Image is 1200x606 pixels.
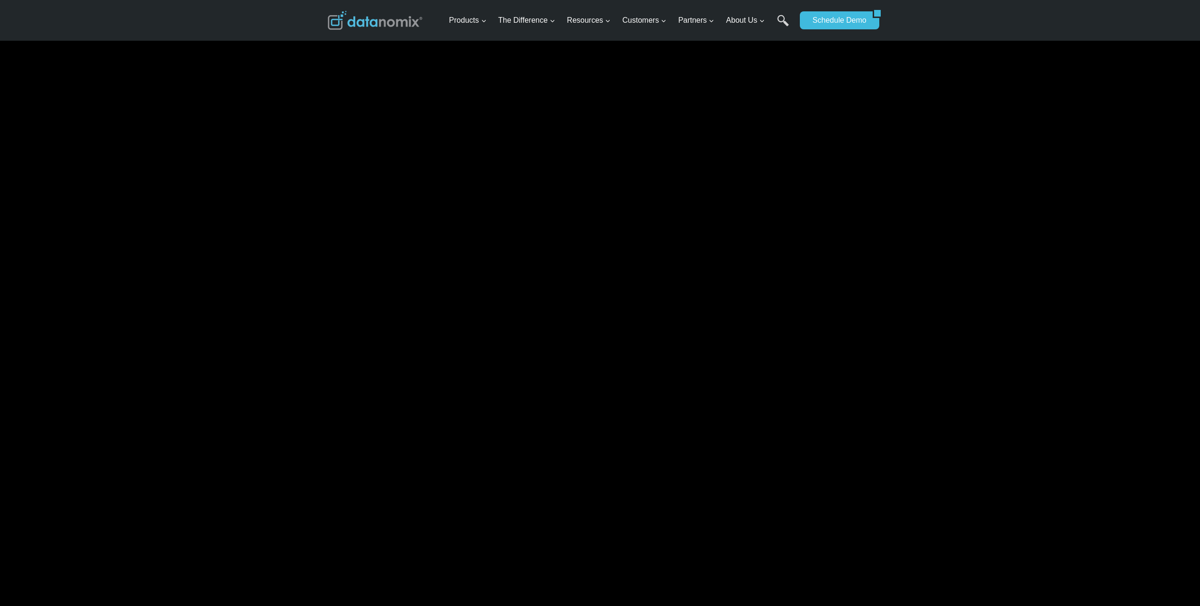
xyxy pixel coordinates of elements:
span: The Difference [498,14,555,27]
nav: Primary Navigation [445,5,795,36]
a: Search [777,15,789,36]
span: Partners [678,14,714,27]
img: Datanomix [328,11,422,30]
a: Schedule Demo [800,11,873,29]
iframe: Popup CTA [5,412,151,601]
span: Customers [622,14,666,27]
span: Resources [567,14,611,27]
span: Products [449,14,486,27]
span: About Us [726,14,765,27]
